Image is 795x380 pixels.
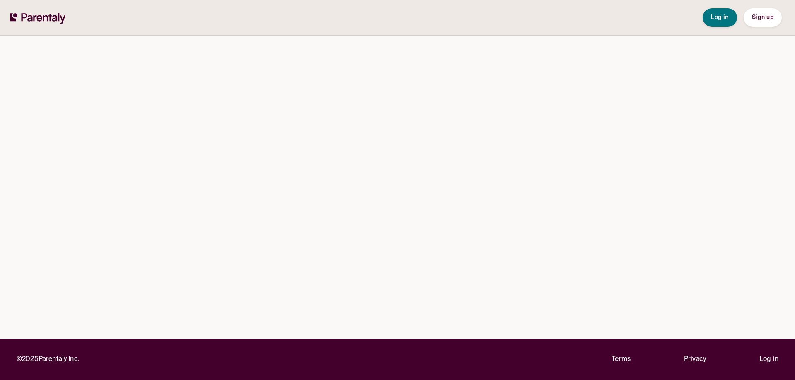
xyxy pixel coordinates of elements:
span: Sign up [752,14,773,20]
p: © 2025 Parentaly Inc. [17,354,79,365]
span: Log in [711,14,729,20]
button: Log in [703,8,737,27]
a: Log in [759,354,778,365]
button: Sign up [744,8,782,27]
a: Privacy [684,354,706,365]
a: Terms [612,354,631,365]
